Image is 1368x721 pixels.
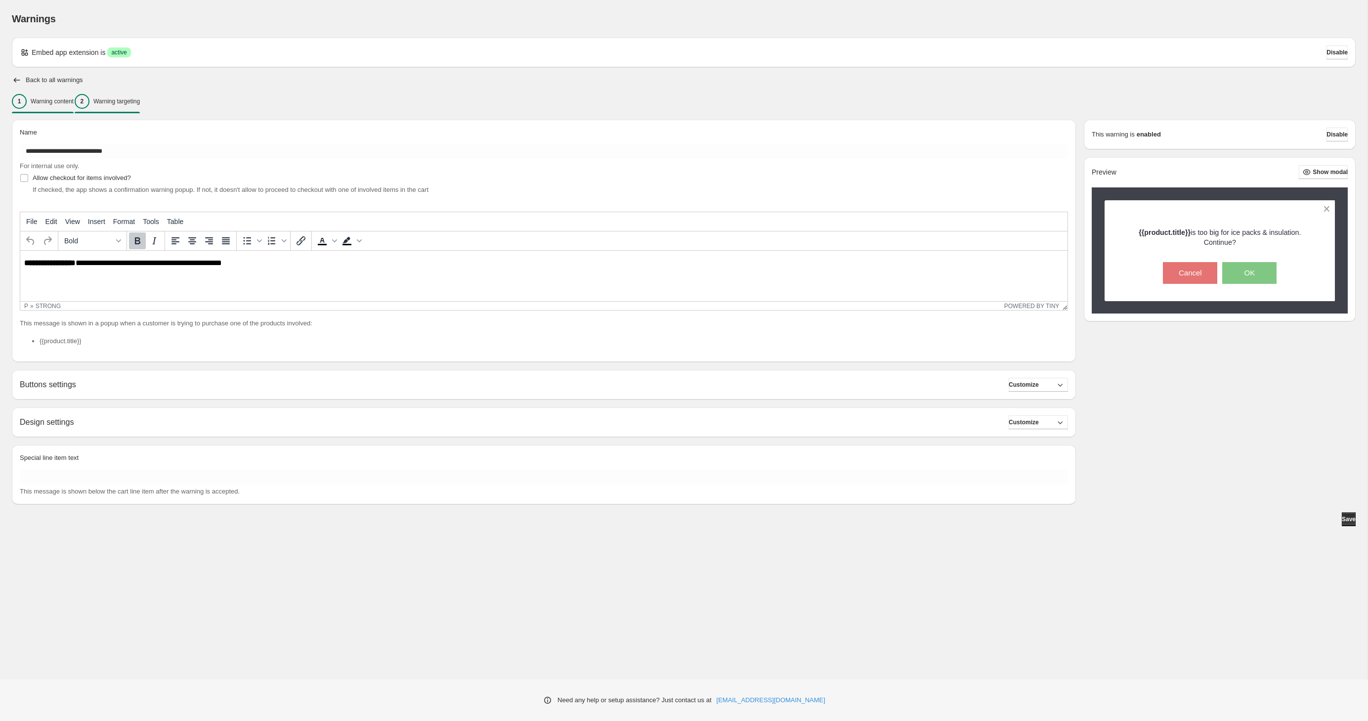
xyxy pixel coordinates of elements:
[1009,415,1068,429] button: Customize
[1137,130,1161,139] strong: enabled
[22,232,39,249] button: Undo
[20,129,37,136] span: Name
[1009,378,1068,392] button: Customize
[717,695,825,705] a: [EMAIL_ADDRESS][DOMAIN_NAME]
[143,218,159,225] span: Tools
[314,232,339,249] div: Text color
[1299,165,1348,179] button: Show modal
[39,232,56,249] button: Redo
[20,380,76,389] h2: Buttons settings
[239,232,263,249] div: Bullet list
[1326,48,1348,56] span: Disable
[24,303,28,310] div: p
[1059,302,1068,310] div: Resize
[32,47,105,57] p: Embed app extension is
[33,174,131,181] span: Allow checkout for items involved?
[1092,168,1116,177] h2: Preview
[293,232,309,249] button: Insert/edit link
[146,232,163,249] button: Italic
[184,232,201,249] button: Align center
[1122,227,1318,247] p: is too big for ice packs & insulation. Continue?
[33,186,428,193] span: If checked, the app shows a confirmation warning popup. If not, it doesn't allow to proceed to ch...
[75,94,89,109] div: 2
[263,232,288,249] div: Numbered list
[167,232,184,249] button: Align left
[1004,303,1060,310] a: Powered by Tiny
[88,218,105,225] span: Insert
[1326,45,1348,59] button: Disable
[111,48,127,56] span: active
[64,237,113,245] span: Bold
[129,232,146,249] button: Bold
[30,303,34,310] div: »
[26,218,38,225] span: File
[339,232,363,249] div: Background color
[1139,228,1191,236] strong: {{product.title}}
[1313,168,1348,176] span: Show modal
[36,303,61,310] div: strong
[1342,512,1356,526] button: Save
[65,218,80,225] span: View
[45,218,57,225] span: Edit
[1342,515,1356,523] span: Save
[1326,128,1348,141] button: Disable
[1009,418,1039,426] span: Customize
[93,97,140,105] p: Warning targeting
[217,232,234,249] button: Justify
[20,318,1068,328] p: This message is shown in a popup when a customer is trying to purchase one of the products involved:
[75,91,140,112] button: 2Warning targeting
[20,454,79,461] span: Special line item text
[12,13,56,24] span: Warnings
[167,218,183,225] span: Table
[20,417,74,427] h2: Design settings
[20,251,1068,301] iframe: Rich Text Area
[1163,262,1217,284] button: Cancel
[31,97,74,105] p: Warning content
[40,336,1068,346] li: {{product.title}}
[12,91,74,112] button: 1Warning content
[113,218,135,225] span: Format
[20,162,79,170] span: For internal use only.
[1009,381,1039,389] span: Customize
[1092,130,1135,139] p: This warning is
[1222,262,1277,284] button: OK
[12,94,27,109] div: 1
[201,232,217,249] button: Align right
[60,232,125,249] button: Formats
[1326,131,1348,138] span: Disable
[26,76,83,84] h2: Back to all warnings
[20,488,240,495] span: This message is shown below the cart line item after the warning is accepted.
